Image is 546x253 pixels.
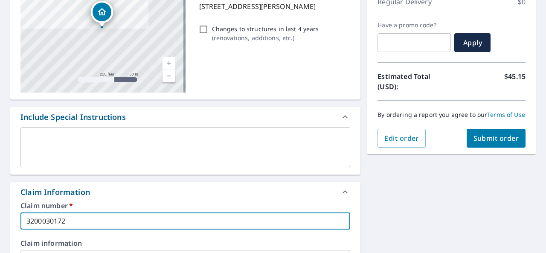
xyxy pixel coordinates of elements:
[467,129,526,148] button: Submit order
[20,202,350,209] label: Claim number
[199,1,347,12] p: [STREET_ADDRESS][PERSON_NAME]
[20,111,126,123] div: Include Special Instructions
[473,134,519,143] span: Submit order
[20,186,90,198] div: Claim Information
[10,182,360,202] div: Claim Information
[212,33,319,42] p: ( renovations, additions, etc. )
[504,71,526,92] p: $45.15
[378,21,451,29] label: Have a promo code?
[487,111,525,119] a: Terms of Use
[10,107,360,127] div: Include Special Instructions
[384,134,419,143] span: Edit order
[378,111,526,119] p: By ordering a report you agree to our
[163,70,175,82] a: Current Level 17, Zoom Out
[91,1,113,27] div: Dropped pin, building 1, Residential property, 306 Weston Rd Brownsburg, IN 46112
[163,57,175,70] a: Current Level 17, Zoom In
[461,38,484,47] span: Apply
[378,129,426,148] button: Edit order
[454,33,491,52] button: Apply
[212,24,319,33] p: Changes to structures in last 4 years
[20,240,350,247] label: Claim information
[378,71,451,92] p: Estimated Total (USD):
